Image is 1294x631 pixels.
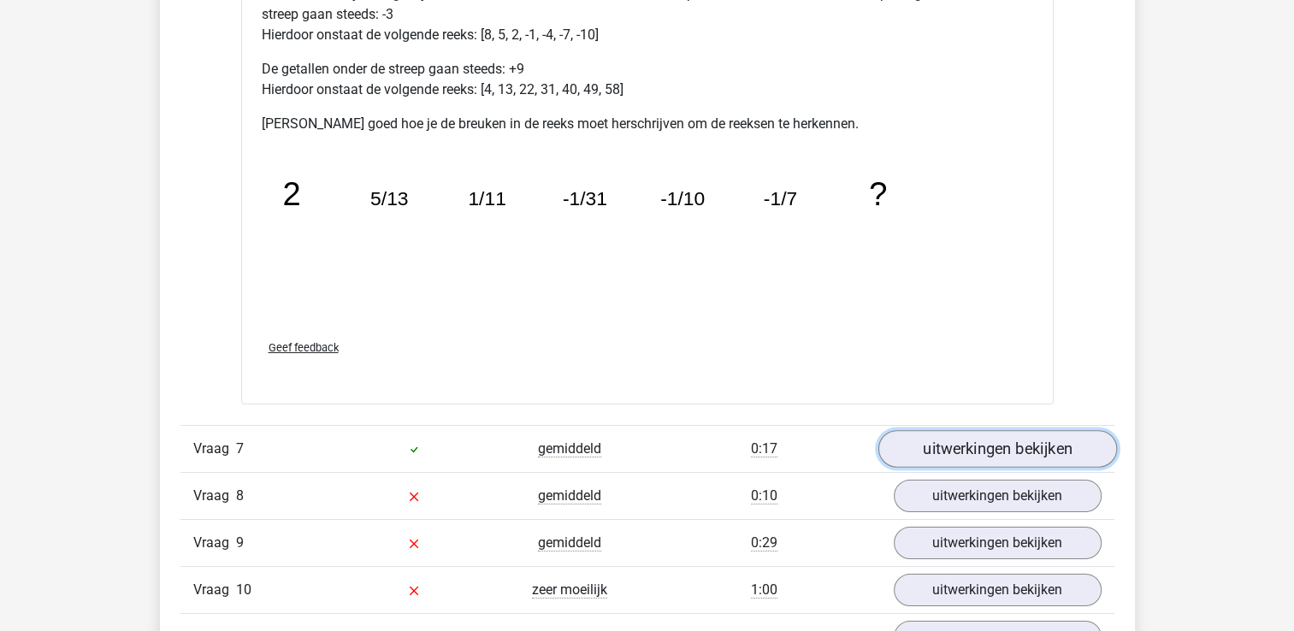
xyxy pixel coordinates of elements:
a: uitwerkingen bekijken [894,574,1102,606]
span: zeer moeilijk [532,581,607,599]
span: 8 [236,487,244,504]
span: 10 [236,581,251,598]
span: Vraag [193,533,236,553]
span: Vraag [193,486,236,506]
span: Vraag [193,439,236,459]
span: Geef feedback [269,341,339,354]
span: gemiddeld [538,487,601,504]
a: uitwerkingen bekijken [877,430,1116,468]
tspan: 2 [282,175,300,211]
tspan: -1/10 [660,186,705,209]
a: uitwerkingen bekijken [894,527,1102,559]
span: 0:29 [751,534,777,551]
tspan: ? [869,175,887,211]
tspan: 5/13 [370,186,408,209]
span: gemiddeld [538,440,601,457]
span: 7 [236,440,244,457]
a: uitwerkingen bekijken [894,480,1102,512]
span: gemiddeld [538,534,601,551]
span: 0:17 [751,440,777,457]
span: 1:00 [751,581,777,599]
p: [PERSON_NAME] goed hoe je de breuken in de reeks moet herschrijven om de reeksen te herkennen. [262,114,1033,134]
span: Vraag [193,580,236,600]
tspan: 1/11 [468,186,505,209]
span: 9 [236,534,244,551]
p: De getallen onder de streep gaan steeds: +9 Hierdoor onstaat de volgende reeks: [4, 13, 22, 31, 4... [262,59,1033,100]
span: 0:10 [751,487,777,504]
tspan: -1/7 [763,186,796,209]
tspan: -1/31 [562,186,606,209]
